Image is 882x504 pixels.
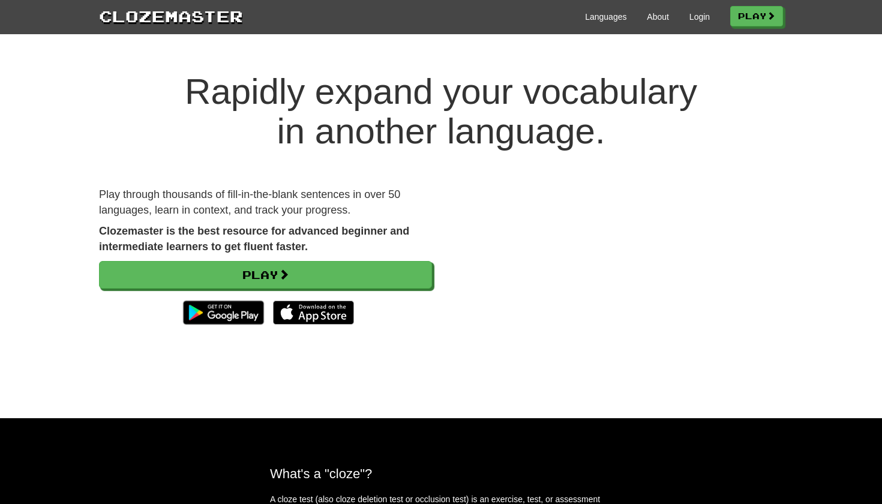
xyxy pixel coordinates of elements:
p: Play through thousands of fill-in-the-blank sentences in over 50 languages, learn in context, and... [99,187,432,218]
a: Languages [585,11,626,23]
img: Get it on Google Play [177,295,270,331]
a: Login [689,11,710,23]
img: Download_on_the_App_Store_Badge_US-UK_135x40-25178aeef6eb6b83b96f5f2d004eda3bffbb37122de64afbaef7... [273,301,354,325]
a: Clozemaster [99,5,243,27]
strong: Clozemaster is the best resource for advanced beginner and intermediate learners to get fluent fa... [99,225,409,253]
a: Play [99,261,432,289]
a: Play [730,6,783,26]
h2: What's a "cloze"? [270,466,612,481]
a: About [647,11,669,23]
